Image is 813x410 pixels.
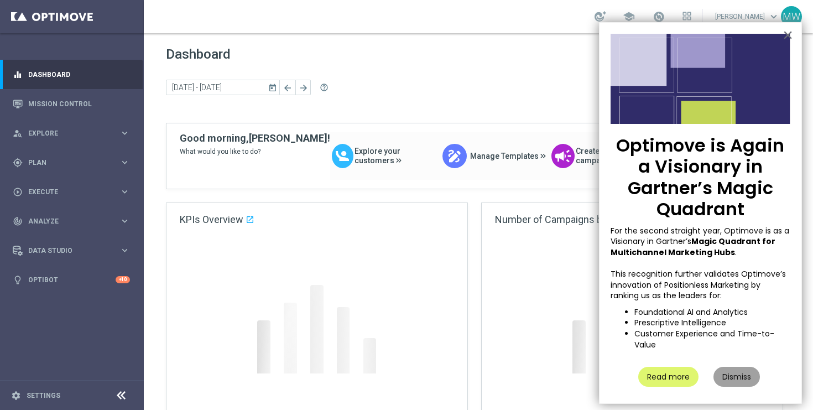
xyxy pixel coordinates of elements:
[713,367,760,387] button: Dismiss
[13,60,130,89] div: Dashboard
[13,187,23,197] i: play_circle_outline
[611,269,791,302] p: This recognition further validates Optimove’s innovation of Positionless Marketing by ranking us ...
[768,11,780,23] span: keyboard_arrow_down
[13,275,23,285] i: lightbulb
[27,392,60,399] a: Settings
[28,189,119,195] span: Execute
[13,187,119,197] div: Execute
[13,128,23,138] i: person_search
[13,70,23,80] i: equalizer
[13,216,119,226] div: Analyze
[119,157,130,168] i: keyboard_arrow_right
[611,135,791,220] p: Optimove is Again a Visionary in Gartner’s Magic Quadrant
[623,11,635,23] span: school
[28,218,119,225] span: Analyze
[783,26,793,44] button: Close
[13,265,130,294] div: Optibot
[611,225,791,247] span: For the second straight year, Optimove is as a Visionary in Gartner’s
[28,89,130,118] a: Mission Control
[13,216,23,226] i: track_changes
[119,186,130,197] i: keyboard_arrow_right
[13,89,130,118] div: Mission Control
[28,130,119,137] span: Explore
[28,60,130,89] a: Dashboard
[13,246,119,256] div: Data Studio
[781,6,802,27] div: MW
[119,245,130,256] i: keyboard_arrow_right
[13,158,119,168] div: Plan
[116,276,130,283] div: +10
[13,128,119,138] div: Explore
[28,265,116,294] a: Optibot
[634,318,790,329] li: Prescriptive Intelligence
[13,158,23,168] i: gps_fixed
[28,159,119,166] span: Plan
[714,8,781,25] a: [PERSON_NAME]
[638,367,699,387] button: Read more
[119,128,130,138] i: keyboard_arrow_right
[634,329,790,350] li: Customer Experience and Time-to-Value
[735,247,737,258] span: .
[119,216,130,226] i: keyboard_arrow_right
[611,236,777,258] strong: Magic Quadrant for Multichannel Marketing Hubs
[634,307,790,318] li: Foundational AI and Analytics
[28,247,119,254] span: Data Studio
[11,391,21,401] i: settings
